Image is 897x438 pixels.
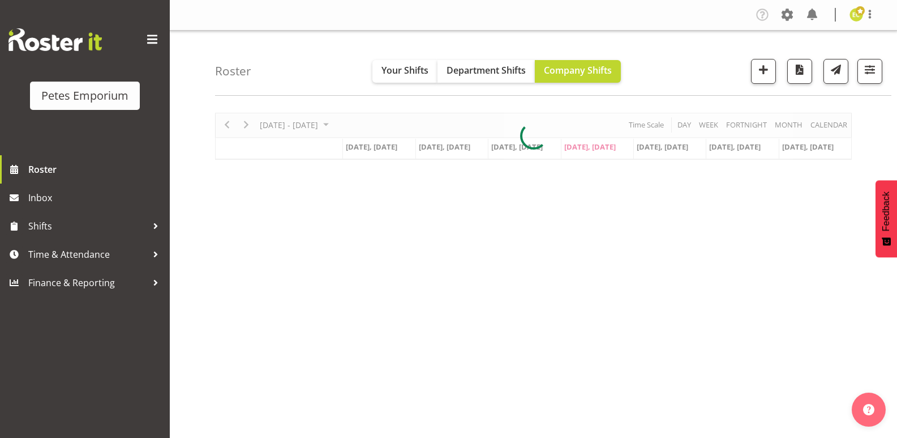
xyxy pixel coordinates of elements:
button: Send a list of all shifts for the selected filtered period to all rostered employees. [823,59,848,84]
img: help-xxl-2.png [863,404,874,415]
span: Your Shifts [381,64,428,76]
button: Department Shifts [437,60,535,83]
button: Feedback - Show survey [875,180,897,257]
button: Filter Shifts [857,59,882,84]
span: Finance & Reporting [28,274,147,291]
button: Add a new shift [751,59,776,84]
img: emma-croft7499.jpg [849,8,863,22]
span: Roster [28,161,164,178]
img: Rosterit website logo [8,28,102,51]
button: Company Shifts [535,60,621,83]
button: Download a PDF of the roster according to the set date range. [787,59,812,84]
span: Time & Attendance [28,246,147,263]
span: Company Shifts [544,64,612,76]
span: Shifts [28,218,147,235]
h4: Roster [215,65,251,78]
div: Petes Emporium [41,87,128,104]
span: Feedback [881,192,891,231]
button: Your Shifts [372,60,437,83]
span: Department Shifts [447,64,526,76]
span: Inbox [28,189,164,206]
